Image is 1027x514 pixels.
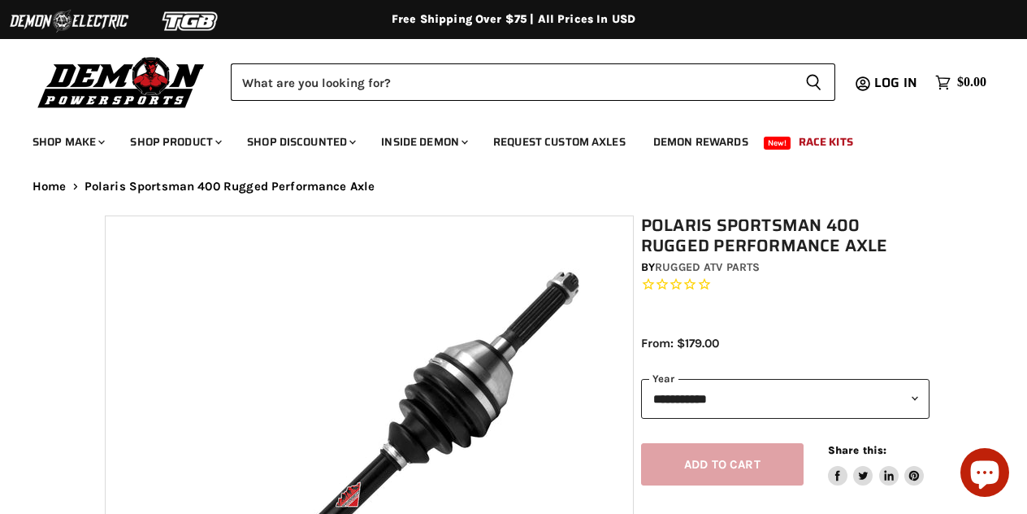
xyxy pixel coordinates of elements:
span: $0.00 [957,75,986,90]
inbox-online-store-chat: Shopify online store chat [955,448,1014,501]
span: Share this: [828,444,886,456]
a: Shop Make [20,125,115,159]
form: Product [231,63,835,101]
h1: Polaris Sportsman 400 Rugged Performance Axle [641,216,929,256]
button: Search [792,63,835,101]
a: Request Custom Axles [481,125,638,159]
span: From: $179.00 [641,336,719,351]
span: Log in [874,72,917,93]
span: New! [764,137,791,150]
img: Demon Electric Logo 2 [8,6,130,37]
a: Rugged ATV Parts [655,260,760,274]
input: Search [231,63,792,101]
span: Rated 0.0 out of 5 stars 0 reviews [641,277,929,294]
a: Race Kits [786,125,865,159]
img: TGB Logo 2 [130,6,252,37]
a: Shop Discounted [235,125,366,159]
ul: Main menu [20,119,982,159]
span: Polaris Sportsman 400 Rugged Performance Axle [84,180,375,194]
a: $0.00 [927,71,994,94]
a: Inside Demon [369,125,478,159]
a: Log in [867,76,927,90]
select: year [641,379,929,419]
aside: Share this: [828,443,925,486]
a: Home [32,180,67,194]
div: by [641,259,929,277]
a: Shop Product [118,125,232,159]
a: Demon Rewards [641,125,760,159]
img: Demon Powersports [32,53,210,111]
